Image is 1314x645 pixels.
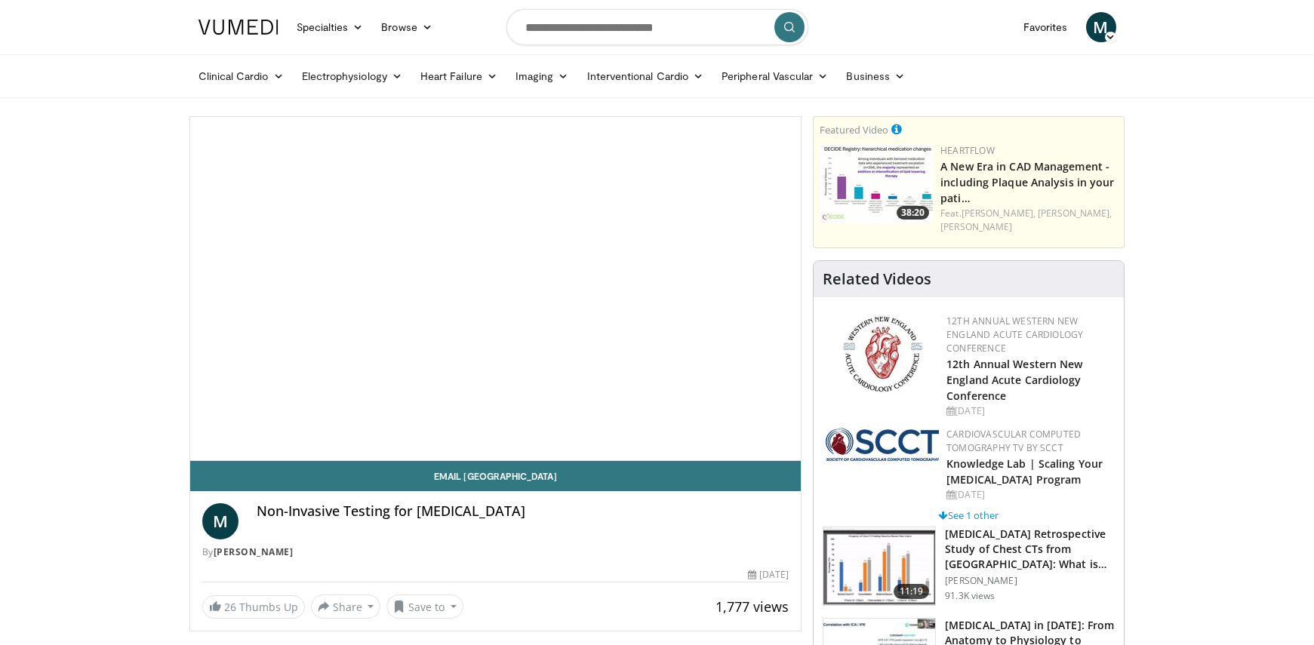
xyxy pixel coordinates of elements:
[940,159,1114,205] a: A New Era in CAD Management - including Plaque Analysis in your pati…
[411,61,506,91] a: Heart Failure
[1014,12,1077,42] a: Favorites
[940,144,995,157] a: Heartflow
[820,144,933,223] img: 738d0e2d-290f-4d89-8861-908fb8b721dc.150x105_q85_crop-smart_upscale.jpg
[946,315,1083,355] a: 12th Annual Western New England Acute Cardiology Conference
[506,9,808,45] input: Search topics, interventions
[946,488,1112,502] div: [DATE]
[894,584,930,599] span: 11:19
[214,545,294,558] a: [PERSON_NAME]
[578,61,713,91] a: Interventional Cardio
[841,315,925,394] img: 0954f259-7907-4053-a817-32a96463ecc8.png.150x105_q85_autocrop_double_scale_upscale_version-0.2.png
[823,527,1115,607] a: 11:19 [MEDICAL_DATA] Retrospective Study of Chest CTs from [GEOGRAPHIC_DATA]: What is the Re… [PE...
[257,503,789,520] h4: Non-Invasive Testing for [MEDICAL_DATA]
[940,220,1012,233] a: [PERSON_NAME]
[962,207,1036,220] a: [PERSON_NAME],
[1038,207,1112,220] a: [PERSON_NAME],
[820,123,888,137] small: Featured Video
[198,20,278,35] img: VuMedi Logo
[202,545,789,559] div: By
[939,508,999,522] a: See 1 other
[189,61,293,91] a: Clinical Cardio
[202,595,305,619] a: 26 Thumbs Up
[946,404,1112,418] div: [DATE]
[712,61,837,91] a: Peripheral Vascular
[190,461,802,491] a: Email [GEOGRAPHIC_DATA]
[826,428,939,461] img: 51a70120-4f25-49cc-93a4-67582377e75f.png.150x105_q85_autocrop_double_scale_upscale_version-0.2.png
[224,600,236,614] span: 26
[748,568,789,582] div: [DATE]
[945,575,1115,587] p: [PERSON_NAME]
[372,12,442,42] a: Browse
[202,503,238,539] a: M
[288,12,373,42] a: Specialties
[823,270,931,288] h4: Related Videos
[823,527,935,606] img: c2eb46a3-50d3-446d-a553-a9f8510c7760.150x105_q85_crop-smart_upscale.jpg
[945,590,995,602] p: 91.3K views
[386,594,463,619] button: Save to
[190,117,802,461] video-js: Video Player
[506,61,578,91] a: Imaging
[946,456,1103,487] a: Knowledge Lab | Scaling Your [MEDICAL_DATA] Program
[946,357,1082,403] a: 12th Annual Western New England Acute Cardiology Conference
[311,594,381,619] button: Share
[293,61,411,91] a: Electrophysiology
[820,144,933,223] a: 38:20
[940,207,1118,234] div: Feat.
[897,206,929,220] span: 38:20
[946,428,1081,454] a: Cardiovascular Computed Tomography TV by SCCT
[715,597,789,616] span: 1,777 views
[837,61,914,91] a: Business
[1086,12,1116,42] a: M
[945,527,1115,572] h3: [MEDICAL_DATA] Retrospective Study of Chest CTs from [GEOGRAPHIC_DATA]: What is the Re…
